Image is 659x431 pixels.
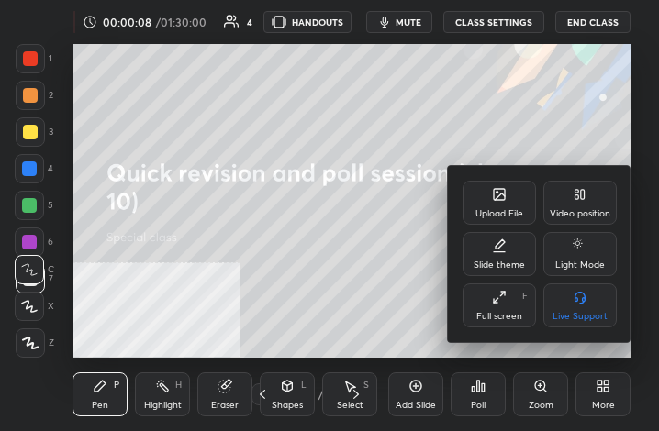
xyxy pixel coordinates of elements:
div: F [522,292,528,301]
div: Full screen [476,312,522,321]
div: Live Support [553,312,608,321]
div: Slide theme [474,260,525,270]
div: Light Mode [555,260,605,270]
div: Video position [550,209,610,218]
div: Upload File [475,209,523,218]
